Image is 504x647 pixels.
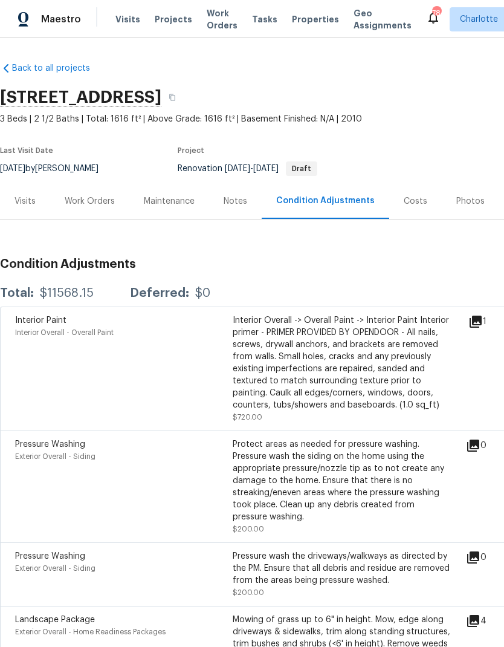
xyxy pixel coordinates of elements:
div: Deferred: [130,287,189,299]
div: 78 [432,7,441,19]
div: Visits [15,195,36,207]
span: [DATE] [253,164,279,173]
span: Visits [115,13,140,25]
span: Landscape Package [15,616,95,624]
span: Properties [292,13,339,25]
span: $720.00 [233,414,262,421]
div: Work Orders [65,195,115,207]
span: Interior Paint [15,316,66,325]
span: $200.00 [233,589,264,596]
div: $11568.15 [40,287,94,299]
button: Copy Address [161,86,183,108]
div: Pressure wash the driveways/walkways as directed by the PM. Ensure that all debris and residue ar... [233,550,450,587]
span: Exterior Overall - Siding [15,565,95,572]
span: Maestro [41,13,81,25]
span: Pressure Washing [15,552,85,561]
span: Pressure Washing [15,440,85,449]
span: Tasks [252,15,277,24]
div: Notes [224,195,247,207]
div: $0 [195,287,210,299]
div: Costs [404,195,427,207]
span: Geo Assignments [354,7,412,31]
div: Interior Overall -> Overall Paint -> Interior Paint Interior primer - PRIMER PROVIDED BY OPENDOOR... [233,314,450,411]
span: Charlotte [460,13,498,25]
span: Renovation [178,164,317,173]
span: - [225,164,279,173]
div: Protect areas as needed for pressure washing. Pressure wash the siding on the home using the appr... [233,438,450,523]
span: Draft [287,165,316,172]
span: [DATE] [225,164,250,173]
div: Maintenance [144,195,195,207]
div: Condition Adjustments [276,195,375,207]
span: Exterior Overall - Home Readiness Packages [15,628,166,636]
span: Interior Overall - Overall Paint [15,329,114,336]
span: Projects [155,13,192,25]
span: Work Orders [207,7,237,31]
span: Exterior Overall - Siding [15,453,95,460]
span: $200.00 [233,525,264,533]
div: Photos [456,195,485,207]
span: Project [178,147,204,154]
